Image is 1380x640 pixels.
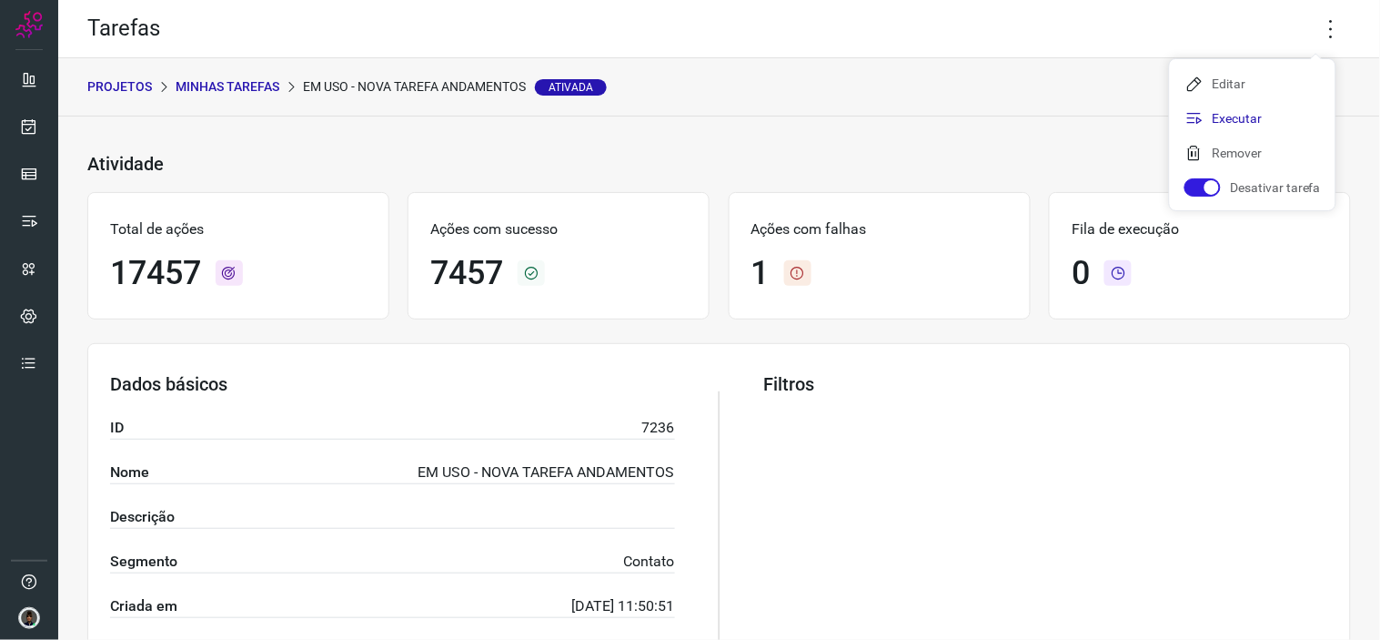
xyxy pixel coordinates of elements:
p: Total de ações [110,218,367,240]
label: Segmento [110,551,177,573]
h2: Tarefas [87,15,160,42]
h1: 7457 [430,254,503,293]
p: 7236 [642,417,675,439]
label: Descrição [110,506,175,528]
li: Editar [1170,69,1335,98]
li: Desativar tarefa [1170,173,1335,202]
h1: 1 [751,254,770,293]
label: Criada em [110,595,177,617]
img: Logo [15,11,43,38]
label: ID [110,417,124,439]
p: Contato [624,551,675,573]
label: Nome [110,462,149,483]
img: d44150f10045ac5288e451a80f22ca79.png [18,607,40,629]
li: Executar [1170,104,1335,133]
p: PROJETOS [87,77,152,97]
span: Ativada [535,79,607,96]
h3: Dados básicos [110,373,675,395]
h1: 0 [1072,254,1090,293]
p: EM USO - NOVA TAREFA ANDAMENTOS [303,77,607,97]
p: Fila de execução [1072,218,1328,240]
p: Ações com falhas [751,218,1008,240]
p: Ações com sucesso [430,218,687,240]
p: EM USO - NOVA TAREFA ANDAMENTOS [418,462,675,483]
li: Remover [1170,138,1335,168]
p: [DATE] 11:50:51 [572,595,675,617]
h3: Filtros [763,373,1328,395]
h3: Atividade [87,153,164,175]
p: Minhas Tarefas [176,77,279,97]
h1: 17457 [110,254,201,293]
